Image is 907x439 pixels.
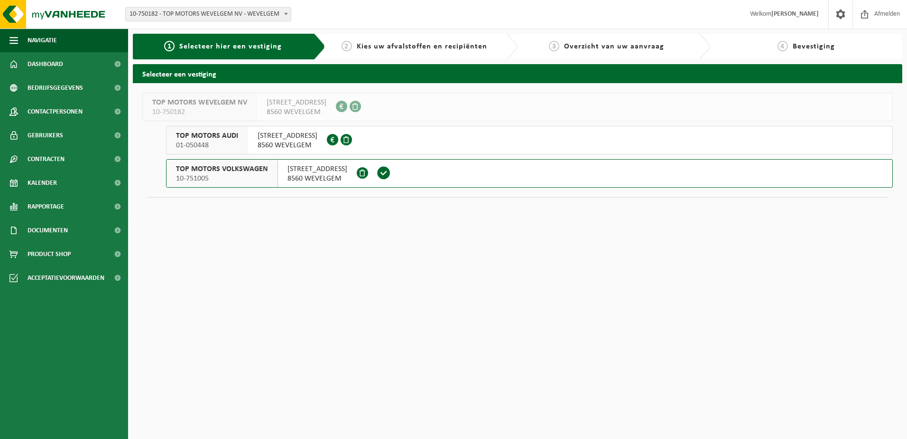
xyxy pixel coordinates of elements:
span: [STREET_ADDRESS] [287,164,347,174]
button: TOP MOTORS AUDI 01-050448 [STREET_ADDRESS]8560 WEVELGEM [166,126,893,154]
span: 8560 WEVELGEM [258,141,317,150]
span: Navigatie [28,29,57,52]
span: Rapportage [28,195,64,219]
span: Dashboard [28,52,63,76]
span: Product Shop [28,242,71,266]
span: 2 [342,41,352,51]
span: Contracten [28,147,65,171]
span: 10-751005 [176,174,268,183]
span: 10-750182 [152,107,247,117]
span: Bedrijfsgegevens [28,76,83,100]
span: 01-050448 [176,141,238,150]
span: [STREET_ADDRESS] [258,131,317,141]
h2: Selecteer een vestiging [133,64,902,83]
span: TOP MOTORS WEVELGEM NV [152,98,247,107]
span: 8560 WEVELGEM [287,174,347,183]
span: Contactpersonen [28,100,83,124]
span: 1 [164,41,175,51]
button: TOP MOTORS VOLKSWAGEN 10-751005 [STREET_ADDRESS]8560 WEVELGEM [166,159,893,188]
span: Gebruikers [28,124,63,147]
span: TOP MOTORS AUDI [176,131,238,141]
strong: [PERSON_NAME] [771,10,819,18]
span: Kies uw afvalstoffen en recipiënten [357,43,487,50]
span: 10-750182 - TOP MOTORS WEVELGEM NV - WEVELGEM [125,7,291,21]
span: Bevestiging [793,43,835,50]
span: 3 [549,41,559,51]
span: Selecteer hier een vestiging [179,43,282,50]
span: 8560 WEVELGEM [267,107,326,117]
span: Documenten [28,219,68,242]
span: 4 [777,41,788,51]
span: Kalender [28,171,57,195]
span: [STREET_ADDRESS] [267,98,326,107]
span: Overzicht van uw aanvraag [564,43,664,50]
span: 10-750182 - TOP MOTORS WEVELGEM NV - WEVELGEM [126,8,291,21]
span: Acceptatievoorwaarden [28,266,104,290]
span: TOP MOTORS VOLKSWAGEN [176,164,268,174]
